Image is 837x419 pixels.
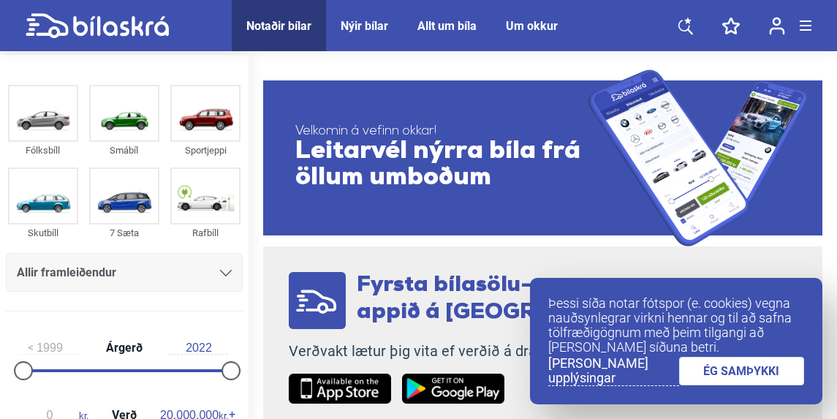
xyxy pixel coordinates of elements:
[8,142,78,159] div: Fólksbíll
[548,296,804,355] p: Þessi síða notar fótspor (e. cookies) vegna nauðsynlegrar virkni hennar og til að safna tölfræðig...
[170,142,241,159] div: Sportjeppi
[679,357,805,385] a: ÉG SAMÞYKKI
[341,19,388,33] a: Nýir bílar
[548,356,679,386] a: [PERSON_NAME] upplýsingar
[263,69,822,246] a: Velkomin á vefinn okkar!Leitarvél nýrra bíla frá öllum umboðum
[170,224,241,241] div: Rafbíll
[246,19,311,33] a: Notaðir bílar
[295,124,588,139] span: Velkomin á vefinn okkar!
[8,224,78,241] div: Skutbíll
[17,263,116,283] span: Allir framleiðendur
[89,224,159,241] div: 7 Sæta
[102,342,146,354] span: Árgerð
[506,19,558,33] a: Um okkur
[769,17,785,35] img: user-login.svg
[357,274,699,324] span: Fyrsta bílasölu- appið á [GEOGRAPHIC_DATA]!
[89,142,159,159] div: Smábíl
[289,342,699,361] p: Verðvakt lætur þig vita ef verðið á draumabílnum lækkar.
[295,139,588,192] span: Leitarvél nýrra bíla frá öllum umboðum
[417,19,477,33] a: Allt um bíla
